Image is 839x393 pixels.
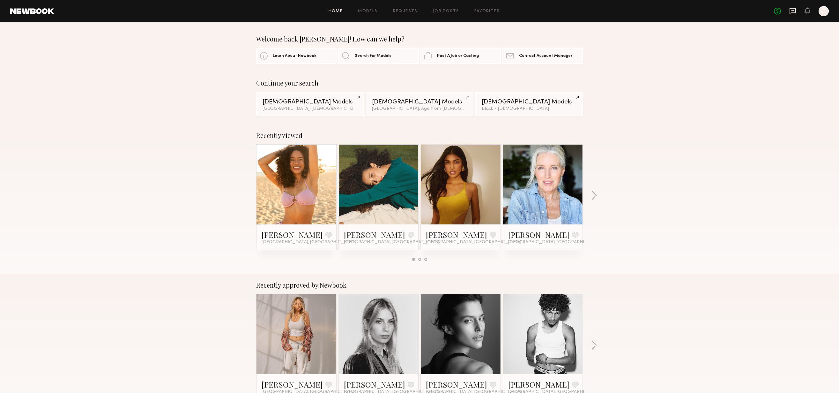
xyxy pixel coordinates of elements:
[482,107,576,111] div: Black / [DEMOGRAPHIC_DATA]
[263,99,357,105] div: [DEMOGRAPHIC_DATA] Models
[372,107,467,111] div: [GEOGRAPHIC_DATA], Age from [DEMOGRAPHIC_DATA].
[426,379,487,389] a: [PERSON_NAME]
[256,281,583,289] div: Recently approved by Newbook
[262,230,323,240] a: [PERSON_NAME]
[263,107,357,111] div: [GEOGRAPHIC_DATA], [DEMOGRAPHIC_DATA]
[508,240,603,245] span: [GEOGRAPHIC_DATA], [GEOGRAPHIC_DATA]
[372,99,467,105] div: [DEMOGRAPHIC_DATA] Models
[420,48,501,64] a: Post A Job or Casting
[437,54,479,58] span: Post A Job or Casting
[256,79,583,87] div: Continue your search
[519,54,572,58] span: Contact Account Manager
[338,48,419,64] a: Search For Models
[475,92,583,116] a: [DEMOGRAPHIC_DATA] ModelsBlack / [DEMOGRAPHIC_DATA]
[262,379,323,389] a: [PERSON_NAME]
[358,9,377,13] a: Models
[508,379,569,389] a: [PERSON_NAME]
[344,379,405,389] a: [PERSON_NAME]
[256,48,337,64] a: Learn About Newbook
[426,240,521,245] span: [GEOGRAPHIC_DATA], [GEOGRAPHIC_DATA]
[393,9,418,13] a: Requests
[474,9,500,13] a: Favorites
[256,132,583,139] div: Recently viewed
[502,48,583,64] a: Contact Account Manager
[819,6,829,16] a: C
[262,240,357,245] span: [GEOGRAPHIC_DATA], [GEOGRAPHIC_DATA]
[344,240,439,245] span: [GEOGRAPHIC_DATA], [GEOGRAPHIC_DATA]
[273,54,316,58] span: Learn About Newbook
[256,35,583,43] div: Welcome back [PERSON_NAME]! How can we help?
[344,230,405,240] a: [PERSON_NAME]
[329,9,343,13] a: Home
[355,54,391,58] span: Search For Models
[433,9,459,13] a: Job Posts
[256,92,364,116] a: [DEMOGRAPHIC_DATA] Models[GEOGRAPHIC_DATA], [DEMOGRAPHIC_DATA]
[508,230,569,240] a: [PERSON_NAME]
[426,230,487,240] a: [PERSON_NAME]
[482,99,576,105] div: [DEMOGRAPHIC_DATA] Models
[366,92,473,116] a: [DEMOGRAPHIC_DATA] Models[GEOGRAPHIC_DATA], Age from [DEMOGRAPHIC_DATA].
